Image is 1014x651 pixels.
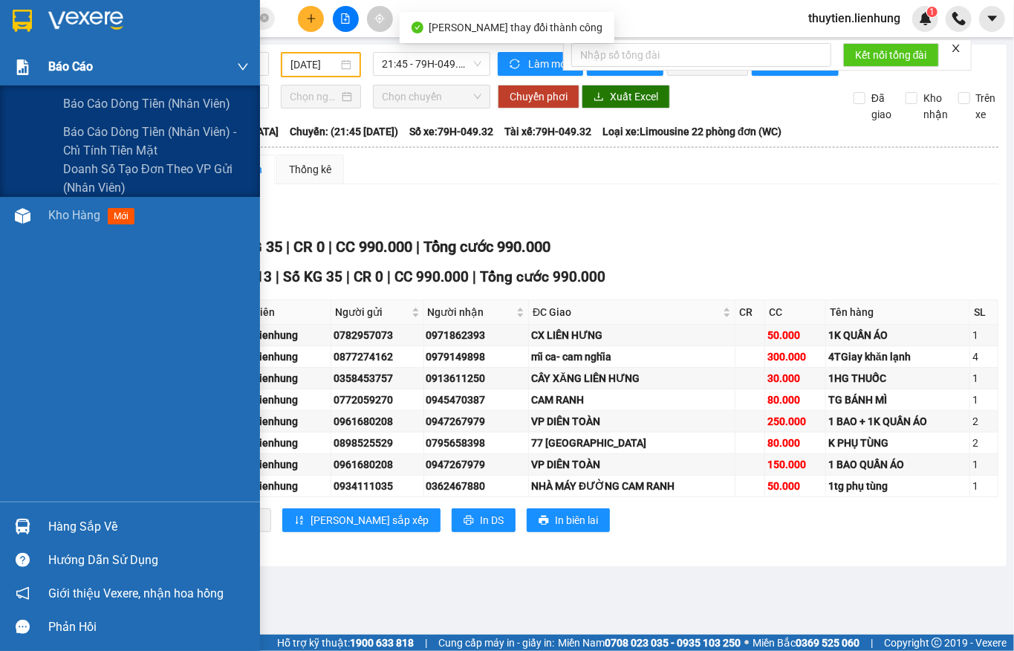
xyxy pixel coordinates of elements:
[48,549,249,571] div: Hướng dẫn sử dụng
[828,392,967,408] div: TG BÁNH MÌ
[290,88,339,105] input: Chọn ngày
[63,94,230,113] span: Báo cáo dòng tiền (nhân viên)
[865,90,897,123] span: Đã giao
[464,515,474,527] span: printer
[972,478,995,494] div: 1
[426,349,527,365] div: 0979149898
[917,90,954,123] span: Kho nhận
[394,268,469,285] span: CC 990.000
[510,59,522,71] span: sync
[334,370,421,386] div: 0358453757
[951,43,961,54] span: close
[226,456,328,473] div: lamnt.lienhung
[387,268,391,285] span: |
[765,300,826,325] th: CC
[346,268,350,285] span: |
[336,238,412,256] span: CC 990.000
[334,478,421,494] div: 0934111035
[48,57,93,76] span: Báo cáo
[260,13,269,22] span: close-circle
[13,10,32,32] img: logo-vxr
[306,13,316,24] span: plus
[753,635,859,651] span: Miền Bắc
[767,456,823,473] div: 150.000
[350,637,414,649] strong: 1900 633 818
[16,553,30,567] span: question-circle
[426,435,527,451] div: 0795658398
[767,327,823,343] div: 50.000
[582,85,670,108] button: downloadXuất Excel
[294,515,305,527] span: sort-ascending
[290,123,398,140] span: Chuyến: (21:45 [DATE])
[528,56,571,72] span: Làm mới
[382,53,481,75] span: 21:45 - 79H-049.32
[426,392,527,408] div: 0945470387
[735,300,765,325] th: CR
[539,515,549,527] span: printer
[767,370,823,386] div: 30.000
[224,300,331,325] th: Nhân viên
[558,635,741,651] span: Miền Nam
[871,635,873,651] span: |
[334,435,421,451] div: 0898525529
[927,7,937,17] sup: 1
[828,327,967,343] div: 1K QUẦN ÁO
[555,512,598,528] span: In biên lai
[334,456,421,473] div: 0961680208
[952,12,966,25] img: phone-icon
[972,392,995,408] div: 1
[425,635,427,651] span: |
[63,123,249,160] span: Báo cáo dòng tiền (nhân viên) - chỉ tính tiền mặt
[504,123,591,140] span: Tài xế: 79H-049.32
[108,208,134,224] span: mới
[311,512,429,528] span: [PERSON_NAME] sắp xếp
[438,635,554,651] span: Cung cấp máy in - giấy in:
[289,161,331,178] div: Thống kê
[972,435,995,451] div: 2
[480,268,605,285] span: Tổng cước 990.000
[277,635,414,651] span: Hỗ trợ kỹ thuật:
[426,478,527,494] div: 0362467880
[972,370,995,386] div: 1
[970,90,1002,123] span: Trên xe
[531,392,732,408] div: CAM RANH
[531,456,732,473] div: VP DIÊN TOÀN
[298,6,324,32] button: plus
[283,268,342,285] span: Số KG 35
[929,7,935,17] span: 1
[374,13,385,24] span: aim
[972,456,995,473] div: 1
[334,392,421,408] div: 0772059270
[226,370,328,386] div: lamnt.lienhung
[226,478,328,494] div: lamnt.lienhung
[282,508,441,532] button: sort-ascending[PERSON_NAME] sắp xếp
[48,516,249,538] div: Hàng sắp về
[970,300,998,325] th: SL
[416,238,420,256] span: |
[767,435,823,451] div: 80.000
[48,616,249,638] div: Phản hồi
[932,638,942,648] span: copyright
[226,435,328,451] div: lamnt.lienhung
[594,91,604,103] span: download
[382,85,481,108] span: Chọn chuyến
[16,586,30,600] span: notification
[354,268,383,285] span: CR 0
[328,238,332,256] span: |
[610,88,658,105] span: Xuất Excel
[335,304,409,320] span: Người gửi
[533,304,720,320] span: ĐC Giao
[828,435,967,451] div: K PHỤ TÙNG
[428,304,514,320] span: Người nhận
[986,12,999,25] span: caret-down
[429,22,603,33] span: [PERSON_NAME] thay đổi thành công
[828,478,967,494] div: 1tg phụ tùng
[293,238,325,256] span: CR 0
[15,519,30,534] img: warehouse-icon
[426,327,527,343] div: 0971862393
[226,392,328,408] div: lamnt.lienhung
[828,413,967,430] div: 1 BAO + 1K QUẦN ÁO
[767,392,823,408] div: 80.000
[260,12,269,26] span: close-circle
[340,13,351,24] span: file-add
